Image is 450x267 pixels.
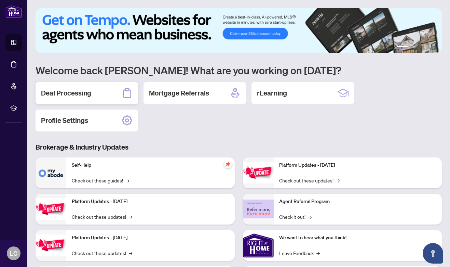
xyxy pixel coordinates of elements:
span: → [129,213,132,220]
img: We want to hear what you think! [243,230,274,261]
p: We want to hear what you think! [279,234,437,242]
p: Platform Updates - [DATE] [279,162,437,169]
button: Open asap [423,243,443,264]
button: 4 [421,46,424,49]
h1: Welcome back [PERSON_NAME]! What are you working on [DATE]? [36,64,442,77]
a: Check out these updates!→ [72,249,132,257]
a: Check out these guides!→ [72,177,129,184]
button: 5 [427,46,429,49]
p: Platform Updates - [DATE] [72,198,229,205]
button: 2 [410,46,413,49]
button: 3 [416,46,419,49]
a: Check out these updates!→ [72,213,132,220]
span: → [126,177,129,184]
a: Check out these updates!→ [279,177,340,184]
h2: rLearning [257,88,287,98]
p: Platform Updates - [DATE] [72,234,229,242]
span: → [308,213,312,220]
h3: Brokerage & Industry Updates [36,142,442,152]
img: Agent Referral Program [243,200,274,218]
a: Check it out!→ [279,213,312,220]
span: → [129,249,132,257]
button: 6 [432,46,435,49]
h2: Mortgage Referrals [149,88,209,98]
img: Platform Updates - June 23, 2025 [243,162,274,183]
span: pushpin [224,160,232,168]
a: Leave Feedback→ [279,249,320,257]
img: Self-Help [36,157,66,188]
h2: Profile Settings [41,116,88,125]
img: logo [5,5,22,18]
span: → [316,249,320,257]
p: Agent Referral Program [279,198,437,205]
span: LC [10,249,17,258]
p: Self-Help [72,162,229,169]
img: Platform Updates - July 21, 2025 [36,234,66,256]
h2: Deal Processing [41,88,91,98]
img: Platform Updates - September 16, 2025 [36,198,66,220]
span: → [336,177,340,184]
button: 1 [397,46,408,49]
img: Slide 0 [36,8,442,53]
